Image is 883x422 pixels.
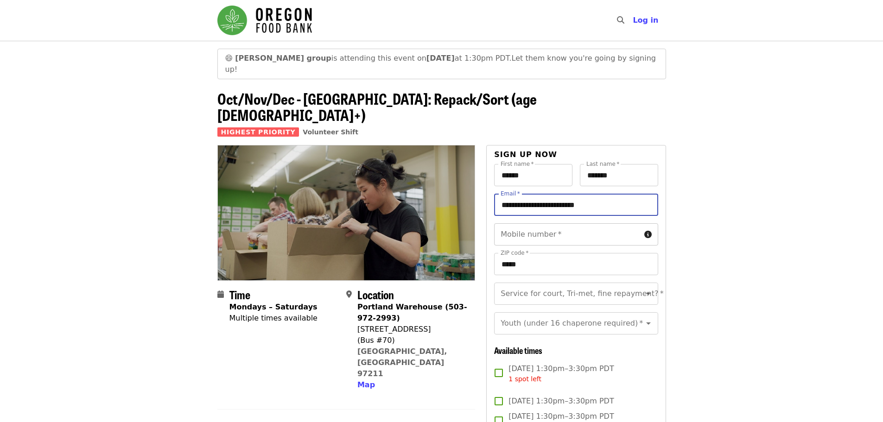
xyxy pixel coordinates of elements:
i: map-marker-alt icon [346,290,352,299]
label: First name [501,161,534,167]
span: Location [357,286,394,302]
i: circle-info icon [644,230,652,239]
button: Open [642,287,655,300]
span: 1 spot left [508,375,541,383]
strong: [DATE] [426,54,455,63]
span: Time [229,286,250,302]
label: Last name [586,161,619,167]
a: [GEOGRAPHIC_DATA], [GEOGRAPHIC_DATA] 97211 [357,347,447,378]
input: ZIP code [494,253,658,275]
span: [DATE] 1:30pm–3:30pm PDT [508,396,614,407]
input: First name [494,164,572,186]
span: Oct/Nov/Dec - [GEOGRAPHIC_DATA]: Repack/Sort (age [DEMOGRAPHIC_DATA]+) [217,88,537,126]
input: Mobile number [494,223,640,246]
span: Available times [494,344,542,356]
button: Open [642,317,655,330]
span: Map [357,380,375,389]
span: [DATE] 1:30pm–3:30pm PDT [508,363,614,384]
button: Map [357,379,375,391]
span: Log in [633,16,658,25]
span: Highest Priority [217,127,299,137]
span: is attending this event on at 1:30pm PDT. [235,54,511,63]
div: Multiple times available [229,313,318,324]
i: calendar icon [217,290,224,299]
div: (Bus #70) [357,335,468,346]
strong: [PERSON_NAME] group [235,54,331,63]
button: Log in [625,11,666,30]
span: grinning face emoji [225,54,233,63]
input: Search [630,9,637,31]
a: Volunteer Shift [303,128,358,136]
input: Email [494,194,658,216]
input: Last name [580,164,658,186]
strong: Mondays – Saturdays [229,302,318,311]
label: ZIP code [501,250,528,256]
label: Email [501,191,520,196]
img: Oct/Nov/Dec - Portland: Repack/Sort (age 8+) organized by Oregon Food Bank [218,145,475,280]
img: Oregon Food Bank - Home [217,6,312,35]
div: [STREET_ADDRESS] [357,324,468,335]
span: Sign up now [494,150,557,159]
strong: Portland Warehouse (503-972-2993) [357,302,467,322]
i: search icon [617,16,624,25]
